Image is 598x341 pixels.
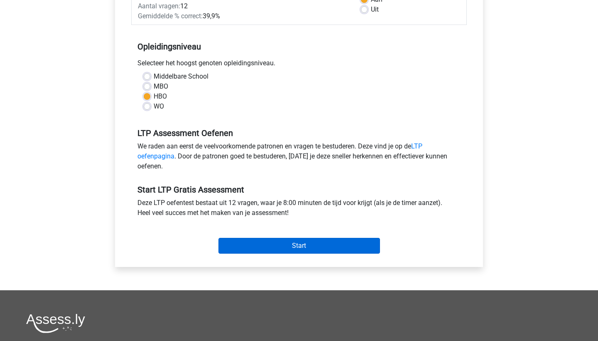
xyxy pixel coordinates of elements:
div: 39,9% [132,11,355,21]
span: Aantal vragen: [138,2,180,10]
div: 12 [132,1,355,11]
label: Uit [371,5,379,15]
img: Assessly logo [26,314,85,333]
label: MBO [154,82,168,91]
span: Gemiddelde % correct: [138,12,203,20]
label: Middelbare School [154,72,208,82]
div: We raden aan eerst de veelvoorkomende patronen en vragen te bestuderen. Deze vind je op de . Door... [131,141,467,175]
h5: Start LTP Gratis Assessment [137,185,461,195]
label: HBO [154,91,167,101]
input: Start [218,238,380,254]
label: WO [154,101,164,111]
div: Selecteer het hoogst genoten opleidingsniveau. [131,58,467,72]
h5: Opleidingsniveau [137,38,461,55]
div: Deze LTP oefentest bestaat uit 12 vragen, waar je 8:00 minuten de tijd voor krijgt (als je de tim... [131,198,467,221]
h5: LTP Assessment Oefenen [137,128,461,138]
